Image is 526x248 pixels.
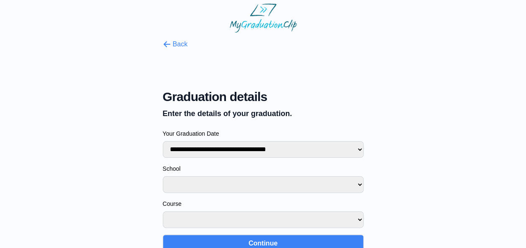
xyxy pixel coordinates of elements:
[163,39,188,49] button: Back
[163,200,364,208] label: Course
[163,129,364,138] label: Your Graduation Date
[163,108,364,119] p: Enter the details of your graduation.
[163,89,364,104] span: Graduation details
[230,3,297,33] img: MyGraduationClip
[163,164,364,173] label: School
